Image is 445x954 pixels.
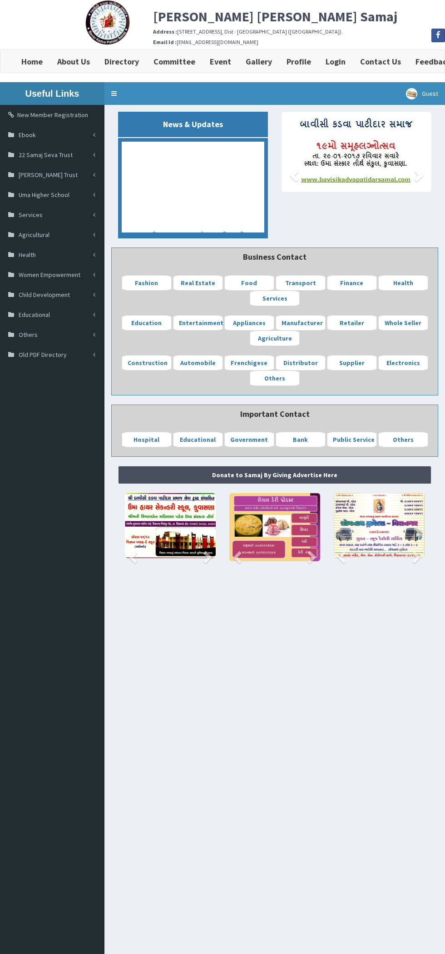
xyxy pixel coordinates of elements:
span: Women Empowerment [19,271,80,279]
strong: Donate to Samaj By Giving Advertise Here [212,471,337,479]
b: Gallery [246,56,272,67]
a: Manufacturer [276,315,326,331]
b: Finance [340,279,363,287]
a: Construction [122,355,172,371]
b: Important Contact [240,409,310,419]
span: 22 Samaj Seva Trust [19,151,73,159]
b: Home [21,56,43,67]
img: image [125,493,216,558]
a: Hospital [122,432,172,447]
b: Electronics [386,359,420,367]
b: Retailer [340,319,364,327]
b: Frenchigese [231,359,267,367]
img: image [334,493,425,557]
a: Finance [327,275,377,291]
a: Education [122,315,172,331]
b: Appliances [233,319,266,327]
span: Health [19,251,36,259]
img: image [282,112,431,192]
a: Food [224,275,274,291]
a: Committee [146,50,203,73]
a: Entertainment [173,315,223,331]
h6: [STREET_ADDRESS], Dist - [GEOGRAPHIC_DATA] ([GEOGRAPHIC_DATA]). [153,29,445,35]
b: Event [210,56,231,67]
span: Ebook [19,131,36,139]
a: Directory [97,50,146,73]
a: Frenchigese [224,355,274,371]
b: Others [393,435,414,444]
img: image [229,493,320,561]
b: Construction [128,359,168,367]
b: [PERSON_NAME] [PERSON_NAME] Samaj [153,8,397,25]
b: Bank [293,435,308,444]
a: Health [378,275,428,291]
b: Food [241,279,257,287]
b: Directory [104,56,139,67]
b: Health [393,279,413,287]
a: Automobile [173,355,223,371]
a: Distributor [276,355,326,371]
a: Agriculture [250,331,300,346]
b: Login [326,56,346,67]
a: Fashion [122,275,172,291]
a: About Us [50,50,97,73]
a: Government [224,432,274,447]
span: Uma Higher School [19,191,69,199]
a: Event [203,50,238,73]
b: Hospital [133,435,159,444]
span: Educational [19,311,50,319]
b: News & Updates [163,119,223,129]
b: Profile [287,56,311,67]
b: Educational [180,435,216,444]
a: Real Estate [173,275,223,291]
a: Appliances [224,315,274,331]
b: Supplier [339,359,365,367]
a: Home [14,50,50,73]
b: Address : [153,28,177,35]
b: Committee [153,56,195,67]
a: Contact Us [353,50,408,73]
span: Agricultural [19,231,49,239]
a: Others [378,432,428,447]
a: Login [318,50,353,73]
a: Profile [279,50,318,73]
b: Others [264,374,285,382]
a: Educational [173,432,223,447]
span: Others [19,331,38,339]
b: Public Service [333,435,375,444]
span: Services [19,211,43,219]
a: Guest [399,82,445,105]
a: Whole Seller [378,315,428,331]
b: Transport [285,279,316,287]
a: Transport [276,275,326,291]
a: Public Service [327,432,377,447]
b: Email Id : [153,39,177,45]
b: Business Contact [243,252,307,262]
a: Gallery [238,50,279,73]
b: Services [262,294,287,302]
b: About Us [57,56,90,67]
b: Fashion [135,279,158,287]
span: [PERSON_NAME] Trust [19,171,78,179]
a: ૧ થી ૧૮ - સ્મુહ્લ્ગ્નોત્સ્વની યાદી [142,229,244,240]
b: Manufacturer [282,319,323,327]
span: Guest [422,89,438,98]
b: Useful Links [25,89,79,99]
a: Services [250,291,300,306]
b: Real Estate [181,279,215,287]
b: Education [131,319,162,327]
span: Child Development [19,291,70,299]
a: Others [250,371,300,386]
b: Automobile [180,359,216,367]
b: Whole Seller [385,319,421,327]
a: Retailer [327,315,377,331]
b: Agriculture [258,334,292,342]
b: Contact Us [360,56,401,67]
h6: [EMAIL_ADDRESS][DOMAIN_NAME] [153,39,445,45]
a: Bank [276,432,326,447]
b: Entertainment [179,319,223,327]
b: Government [230,435,268,444]
a: Supplier [327,355,377,371]
b: Distributor [283,359,318,367]
img: User Image [406,88,417,99]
